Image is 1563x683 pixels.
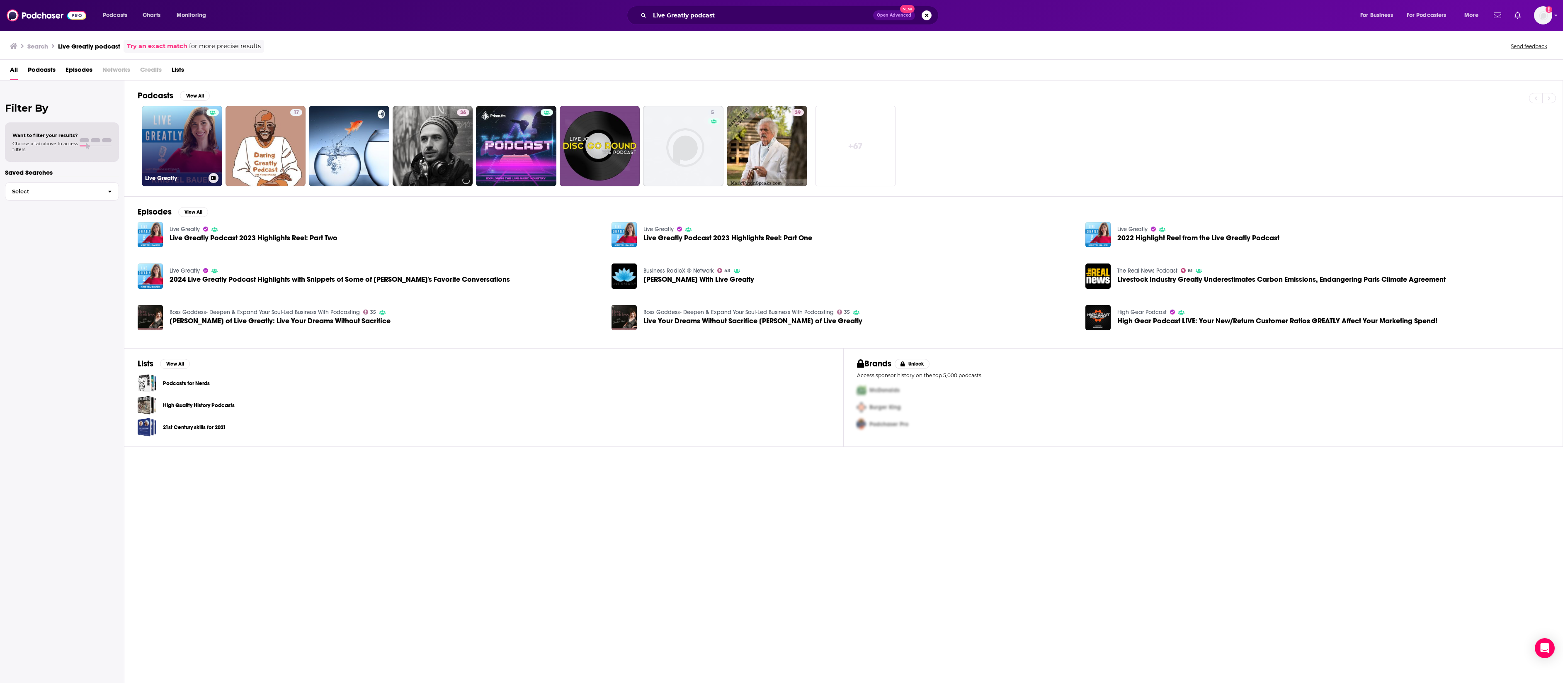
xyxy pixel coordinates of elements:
[1459,9,1489,22] button: open menu
[1535,638,1555,658] div: Open Intercom Messenger
[815,106,896,186] a: +67
[290,109,302,116] a: 17
[837,310,850,315] a: 35
[28,63,56,80] a: Podcasts
[857,372,1549,378] p: Access sponsor history on the top 5,000 podcasts.
[643,276,754,283] a: Kristel Bauer With Live Greatly
[97,9,138,22] button: open menu
[1117,309,1167,316] a: High Gear Podcast
[138,359,190,369] a: ListsView All
[138,396,156,415] a: High Quality History Podcasts
[1085,222,1111,247] img: 2022 Highlight Reel from the Live Greatly Podcast
[103,10,127,21] span: Podcasts
[138,222,163,247] img: Live Greatly Podcast 2023 Highlights Reel: Part Two
[869,404,901,411] span: Burger King
[138,374,156,393] a: Podcasts for Nerds
[7,7,86,23] img: Podchaser - Follow, Share and Rate Podcasts
[66,63,92,80] span: Episodes
[873,10,915,20] button: Open AdvancedNew
[172,63,184,80] a: Lists
[1534,6,1552,24] img: User Profile
[643,276,754,283] span: [PERSON_NAME] With Live Greatly
[1508,43,1550,50] button: Send feedback
[854,382,869,399] img: First Pro Logo
[138,207,208,217] a: EpisodesView All
[177,10,206,21] span: Monitoring
[643,317,862,324] span: Live Your Dreams Without Sacrifice [PERSON_NAME] of Live Greatly
[370,310,376,314] span: 35
[612,263,637,289] img: Kristel Bauer With Live Greatly
[727,106,807,186] a: 39
[170,317,391,324] a: Kristel Bauer of Live Greatly: Live Your Dreams Without Sacrifice
[226,106,306,186] a: 17
[143,10,160,21] span: Charts
[5,182,119,201] button: Select
[1085,263,1111,289] img: Livestock Industry Greatly Underestimates Carbon Emissions, Endangering Paris Climate Agreement
[643,234,812,241] a: Live Greatly Podcast 2023 Highlights Reel: Part One
[1085,305,1111,330] img: High Gear Podcast LIVE: Your New/Return Customer Ratios GREATLY Affect Your Marketing Spend!
[1117,317,1437,324] a: High Gear Podcast LIVE: Your New/Return Customer Ratios GREATLY Affect Your Marketing Spend!
[180,91,210,101] button: View All
[12,132,78,138] span: Want to filter your results?
[102,63,130,80] span: Networks
[12,141,78,152] span: Choose a tab above to access filters.
[711,109,714,117] span: 5
[163,423,226,432] a: 21st Century skills for 2021
[1181,268,1193,273] a: 61
[643,317,862,324] a: Live Your Dreams Without Sacrifice Kristel Bauer of Live Greatly
[717,268,731,273] a: 43
[170,267,200,274] a: Live Greatly
[138,263,163,289] img: 2024 Live Greatly Podcast Highlights with Snippets of Some of Kristel's Favorite Conversations
[854,399,869,416] img: Second Pro Logo
[854,416,869,433] img: Third Pro Logo
[643,226,674,233] a: Live Greatly
[1188,269,1192,273] span: 61
[1490,8,1505,22] a: Show notifications dropdown
[27,42,48,50] h3: Search
[393,106,473,186] a: 36
[10,63,18,80] span: All
[612,222,637,247] img: Live Greatly Podcast 2023 Highlights Reel: Part One
[1407,10,1447,21] span: For Podcasters
[1546,6,1552,13] svg: Add a profile image
[1360,10,1393,21] span: For Business
[138,418,156,437] a: 21st Century skills for 2021
[294,109,299,117] span: 17
[170,317,391,324] span: [PERSON_NAME] of Live Greatly: Live Your Dreams Without Sacrifice
[1117,276,1446,283] a: Livestock Industry Greatly Underestimates Carbon Emissions, Endangering Paris Climate Agreement
[869,387,900,394] span: McDonalds
[178,207,208,217] button: View All
[635,6,947,25] div: Search podcasts, credits, & more...
[460,109,466,117] span: 36
[1534,6,1552,24] button: Show profile menu
[1354,9,1403,22] button: open menu
[58,42,120,50] h3: Live Greatly podcast
[138,359,153,369] h2: Lists
[145,175,205,182] h3: Live Greatly
[137,9,165,22] a: Charts
[1117,226,1148,233] a: Live Greatly
[895,359,930,369] button: Unlock
[643,106,723,186] a: 5
[1534,6,1552,24] span: Logged in as caitlinhogge
[171,9,217,22] button: open menu
[127,41,187,51] a: Try an exact match
[650,9,873,22] input: Search podcasts, credits, & more...
[877,13,911,17] span: Open Advanced
[5,168,119,176] p: Saved Searches
[170,234,337,241] a: Live Greatly Podcast 2023 Highlights Reel: Part Two
[163,401,235,410] a: High Quality History Podcasts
